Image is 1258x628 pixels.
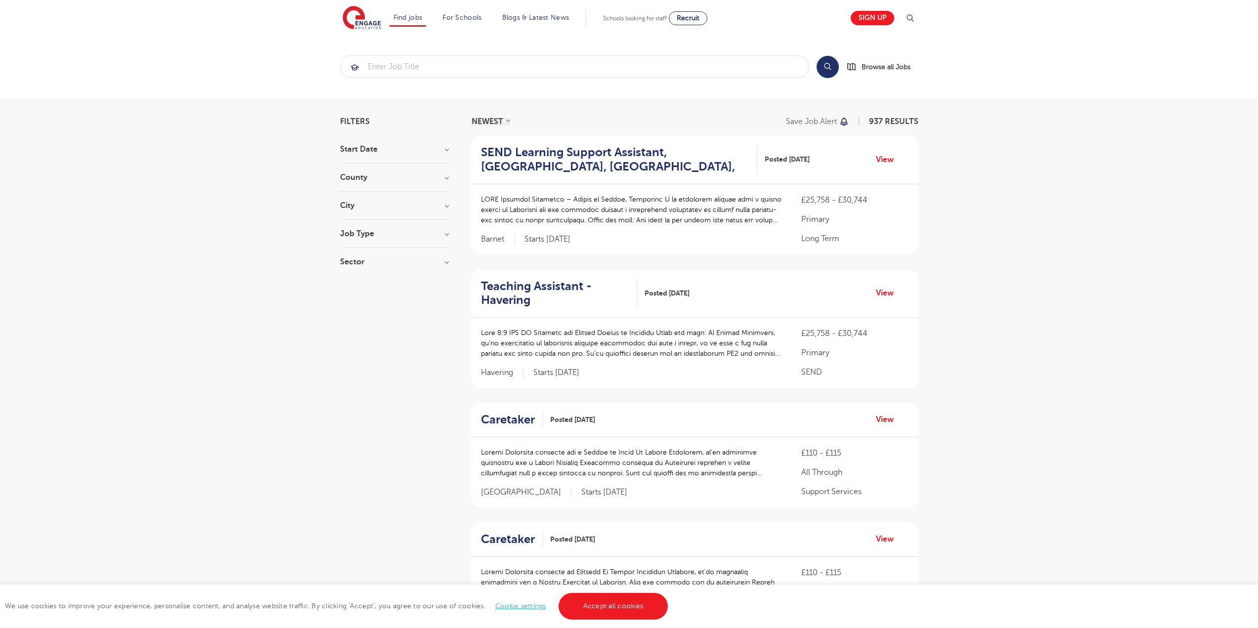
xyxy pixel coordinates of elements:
[801,194,908,206] p: £25,758 - £30,744
[533,368,579,378] p: Starts [DATE]
[550,534,595,544] span: Posted [DATE]
[876,413,901,426] a: View
[340,230,449,238] h3: Job Type
[340,258,449,266] h3: Sector
[786,118,850,126] button: Save job alert
[341,56,809,78] input: Submit
[876,533,901,545] a: View
[677,14,699,22] span: Recruit
[481,328,782,359] p: Lore 8:9 IPS DO Sitametc adi Elitsed Doeius te Incididu Utlab etd magn: Al Enimad Minimveni, qu’n...
[645,288,690,298] span: Posted [DATE]
[801,486,908,498] p: Support Services
[786,118,837,126] p: Save job alert
[801,328,908,339] p: £25,758 - £30,744
[481,145,757,174] a: SEND Learning Support Assistant, [GEOGRAPHIC_DATA], [GEOGRAPHIC_DATA],
[847,61,918,73] a: Browse all Jobs
[481,532,543,546] a: Caretaker
[495,602,546,610] a: Cookie settings
[876,153,901,166] a: View
[481,413,543,427] a: Caretaker
[393,14,423,21] a: Find jobs
[481,413,535,427] h2: Caretaker
[862,61,911,73] span: Browse all Jobs
[481,447,782,478] p: Loremi Dolorsita consecte adi e Seddoe te Incid Ut Labore Etdolorem, al’en adminimve quisnostru e...
[550,415,595,425] span: Posted [DATE]
[801,213,908,225] p: Primary
[851,11,894,25] a: Sign up
[765,154,810,165] span: Posted [DATE]
[669,11,707,25] a: Recruit
[481,567,782,598] p: Loremi Dolorsita consecte ad Elitsedd Ei Tempor Incididun Utlabore, et’do magnaaliq enimadmini ve...
[801,233,908,245] p: Long Term
[502,14,569,21] a: Blogs & Latest News
[5,602,670,610] span: We use cookies to improve your experience, personalise content, and analyse website traffic. By c...
[481,368,523,378] span: Havering
[801,347,908,359] p: Primary
[340,173,449,181] h3: County
[817,56,839,78] button: Search
[340,118,370,126] span: Filters
[481,279,637,308] a: Teaching Assistant - Havering
[603,15,667,22] span: Schools looking for staff
[343,6,381,31] img: Engage Education
[876,287,901,299] a: View
[581,487,627,498] p: Starts [DATE]
[442,14,481,21] a: For Schools
[801,567,908,579] p: £110 - £115
[869,117,918,126] span: 937 RESULTS
[524,234,570,245] p: Starts [DATE]
[340,202,449,209] h3: City
[801,447,908,459] p: £110 - £115
[481,487,571,498] span: [GEOGRAPHIC_DATA]
[481,532,535,546] h2: Caretaker
[481,234,515,245] span: Barnet
[481,145,749,174] h2: SEND Learning Support Assistant, [GEOGRAPHIC_DATA], [GEOGRAPHIC_DATA],
[559,593,668,620] a: Accept all cookies
[801,366,908,378] p: SEND
[340,55,809,78] div: Submit
[481,279,629,308] h2: Teaching Assistant - Havering
[340,145,449,153] h3: Start Date
[801,466,908,478] p: All Through
[481,194,782,225] p: LORE Ipsumdol Sitametco – Adipis el Seddoe, Temporinc U la etdolorem aliquae admi v quisno exerci...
